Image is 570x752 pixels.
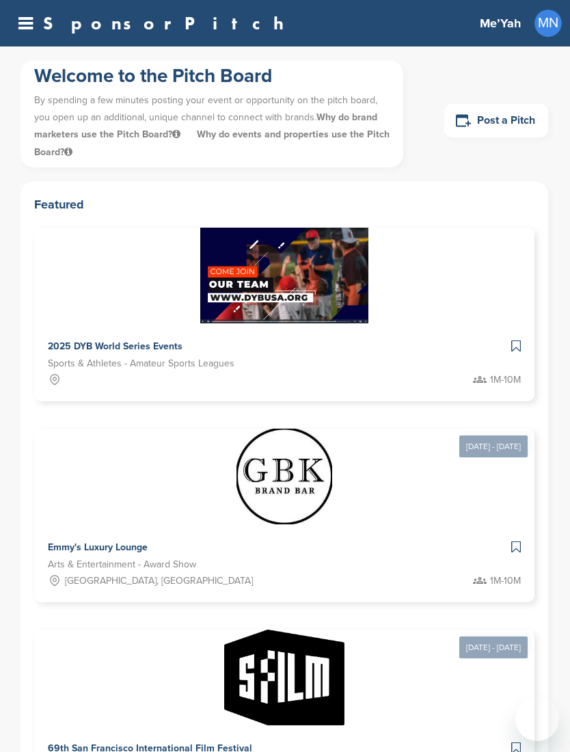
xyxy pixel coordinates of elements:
span: 2025 DYB World Series Events [48,340,182,352]
div: [DATE] - [DATE] [459,636,528,658]
a: Me’Yah [480,8,521,38]
p: By spending a few minutes posting your event or opportunity on the pitch board, you open up an ad... [34,88,390,164]
span: Sports & Athletes - Amateur Sports Leagues [48,356,234,371]
img: Sponsorpitch & [200,228,369,323]
a: [DATE] - [DATE] Sponsorpitch & Emmy's Luxury Lounge Arts & Entertainment - Award Show [GEOGRAPHIC... [34,407,534,602]
span: Emmy's Luxury Lounge [48,541,148,553]
h2: Featured [34,195,534,214]
span: Arts & Entertainment - Award Show [48,557,196,572]
span: 1M-10M [490,574,521,589]
span: [GEOGRAPHIC_DATA], [GEOGRAPHIC_DATA] [65,574,253,589]
h1: Welcome to the Pitch Board [34,64,390,88]
a: MN [534,10,562,37]
a: SponsorPitch [43,14,293,32]
img: Sponsorpitch & [224,630,344,725]
div: [DATE] - [DATE] [459,435,528,457]
img: Sponsorpitch & [236,429,332,524]
span: 1M-10M [490,373,521,388]
h3: Me’Yah [480,14,521,33]
a: Sponsorpitch & 2025 DYB World Series Events Sports & Athletes - Amateur Sports Leagues 1M-10M [34,228,534,401]
span: Why do events and properties use the Pitch Board? [34,129,390,157]
a: Post a Pitch [444,104,548,137]
iframe: Button to launch messaging window [515,697,559,741]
